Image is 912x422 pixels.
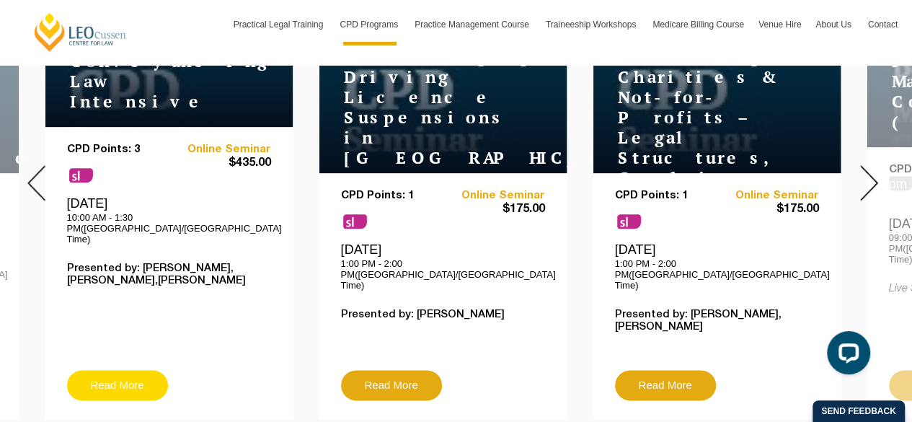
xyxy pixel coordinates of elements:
a: Contact [861,4,905,45]
p: Presented by: [PERSON_NAME],[PERSON_NAME] [615,309,819,333]
a: Practice Management Course [407,4,539,45]
a: Online Seminar [717,190,819,202]
a: Read More [341,370,442,400]
a: Read More [67,370,168,400]
div: [DATE] [615,242,819,291]
span: sl [617,214,641,229]
a: Practical Legal Training [226,4,333,45]
span: $175.00 [717,202,819,217]
p: 1:00 PM - 2:00 PM([GEOGRAPHIC_DATA]/[GEOGRAPHIC_DATA] Time) [615,258,819,291]
iframe: LiveChat chat widget [815,325,876,386]
a: [PERSON_NAME] Centre for Law [32,12,128,53]
p: CPD Points: 1 [615,190,717,202]
img: Prev [27,165,45,201]
p: Presented by: [PERSON_NAME],[PERSON_NAME],[PERSON_NAME] [67,263,271,287]
img: Next [860,165,878,201]
p: 1:00 PM - 2:00 PM([GEOGRAPHIC_DATA]/[GEOGRAPHIC_DATA] Time) [341,258,545,291]
h4: Advising Charities & Not-for-Profits – Legal Structures, Compliance & Risk Management [606,47,786,229]
span: sl [69,168,93,183]
a: Online Seminar [169,144,271,156]
h4: Challenging Driving Licence Suspensions in [GEOGRAPHIC_DATA] [332,47,512,168]
p: 10:00 AM - 1:30 PM([GEOGRAPHIC_DATA]/[GEOGRAPHIC_DATA] Time) [67,212,271,245]
span: $435.00 [169,156,271,171]
h4: Conveyancing Law Intensive [58,51,238,112]
span: sl [343,214,367,229]
a: Online Seminar [443,190,545,202]
p: Presented by: [PERSON_NAME] [341,309,545,321]
a: CPD Programs [332,4,407,45]
div: [DATE] [341,242,545,291]
a: Read More [615,370,716,400]
p: CPD Points: 1 [341,190,443,202]
a: Venue Hire [751,4,808,45]
a: Traineeship Workshops [539,4,645,45]
a: Medicare Billing Course [645,4,751,45]
span: $175.00 [443,202,545,217]
p: CPD Points: 3 [67,144,169,156]
div: [DATE] [67,195,271,245]
a: About Us [808,4,860,45]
